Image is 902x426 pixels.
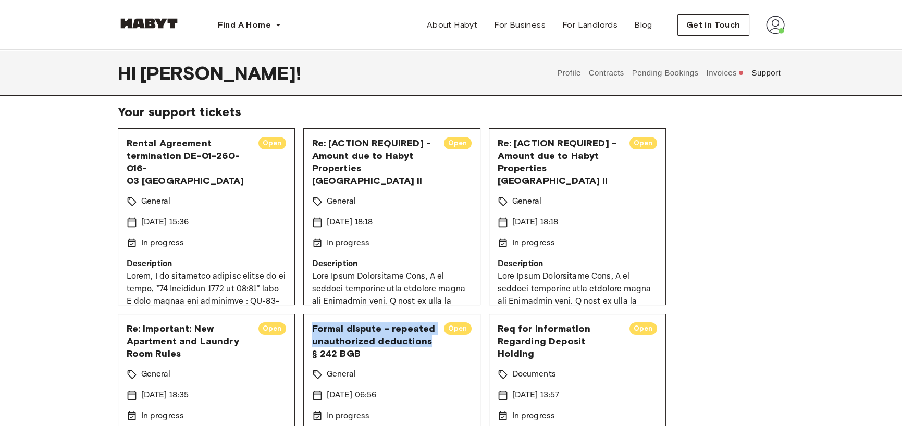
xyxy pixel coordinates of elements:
p: [DATE] 06:56 [327,389,377,402]
p: In progress [141,410,184,422]
p: General [327,368,356,381]
span: Open [629,323,657,334]
p: In progress [327,410,370,422]
span: Re: Important: New Apartment and Laundry Room Rules [127,322,250,360]
p: [DATE] 13:57 [512,389,560,402]
span: [PERSON_NAME] ! [140,62,301,84]
button: Invoices [705,50,745,96]
a: About Habyt [418,15,486,35]
p: General [327,195,356,208]
span: Re: [ACTION REQUIRED] - Amount due to Habyt Properties [GEOGRAPHIC_DATA] II [312,137,436,187]
img: Habyt [118,18,180,29]
p: [DATE] 15:36 [141,216,189,229]
p: Description [498,258,657,270]
p: General [512,195,542,208]
span: Req for Information Regarding Deposit Holding [498,322,621,360]
span: Your support tickets [118,104,785,120]
p: [DATE] 18:35 [141,389,189,402]
span: Open [258,138,286,148]
p: In progress [141,237,184,249]
span: Blog [634,19,652,31]
button: Get in Touch [677,14,749,36]
p: General [141,368,171,381]
button: Contracts [587,50,625,96]
span: Open [629,138,657,148]
a: For Landlords [554,15,626,35]
p: In progress [512,410,555,422]
a: For Business [486,15,554,35]
span: For Landlords [562,19,617,31]
p: Documents [512,368,556,381]
p: [DATE] 18:18 [327,216,373,229]
button: Profile [556,50,583,96]
button: Find A Home [209,15,290,35]
p: General [141,195,171,208]
div: user profile tabs [553,50,785,96]
button: Pending Bookings [631,50,700,96]
button: Support [750,50,782,96]
span: Open [444,138,472,148]
p: Description [127,258,286,270]
span: Open [258,323,286,334]
span: About Habyt [427,19,477,31]
span: Re: [ACTION REQUIRED] - Amount due to Habyt Properties [GEOGRAPHIC_DATA] II [498,137,621,187]
span: Formal dispute - repeated unauthorized deductions § 242 BGB [312,322,436,360]
p: Description [312,258,472,270]
p: [DATE] 18:18 [512,216,559,229]
span: Find A Home [218,19,271,31]
span: Rental Agreement termination DE-01-260-016-03 [GEOGRAPHIC_DATA] [127,137,250,187]
span: Hi [118,62,140,84]
a: Blog [626,15,661,35]
p: In progress [512,237,555,249]
span: Open [444,323,472,334]
span: Get in Touch [686,19,740,31]
p: In progress [327,237,370,249]
span: For Business [494,19,546,31]
img: avatar [766,16,785,34]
